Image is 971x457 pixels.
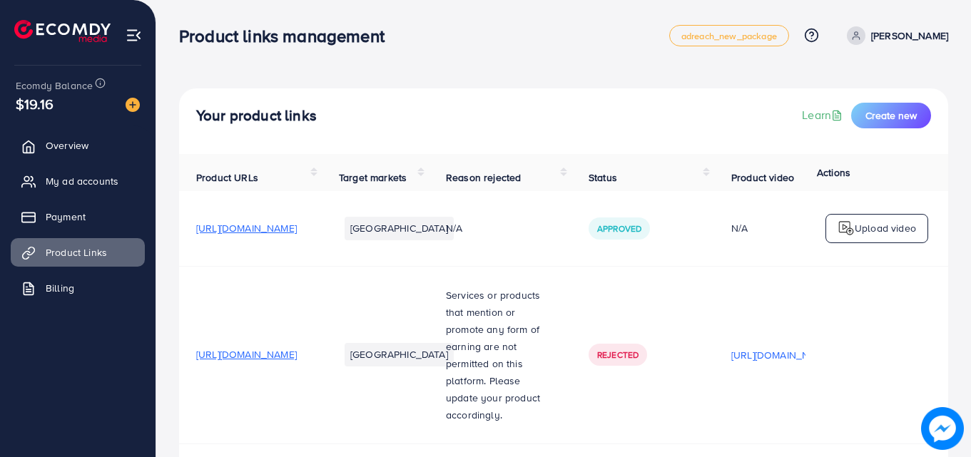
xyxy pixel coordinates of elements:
[46,210,86,224] span: Payment
[16,78,93,93] span: Ecomdy Balance
[446,221,462,235] span: N/A
[179,26,396,46] h3: Product links management
[11,131,145,160] a: Overview
[855,220,916,237] p: Upload video
[11,167,145,195] a: My ad accounts
[597,349,639,361] span: Rejected
[446,170,521,185] span: Reason rejected
[589,170,617,185] span: Status
[921,407,964,450] img: image
[11,274,145,302] a: Billing
[802,107,845,123] a: Learn
[865,108,917,123] span: Create new
[871,27,948,44] p: [PERSON_NAME]
[196,221,297,235] span: [URL][DOMAIN_NAME]
[838,220,855,237] img: logo
[597,222,641,235] span: Approved
[46,245,107,260] span: Product Links
[126,98,140,112] img: image
[196,107,317,125] h4: Your product links
[196,170,258,185] span: Product URLs
[446,287,554,423] p: Services or products that mention or promote any form of earning are not permitted on this platfo...
[731,221,832,235] div: N/A
[11,202,145,231] a: Payment
[46,174,118,188] span: My ad accounts
[817,165,850,180] span: Actions
[11,238,145,267] a: Product Links
[46,281,74,295] span: Billing
[731,170,794,185] span: Product video
[46,138,88,153] span: Overview
[681,31,777,41] span: adreach_new_package
[345,217,454,240] li: [GEOGRAPHIC_DATA]
[669,25,789,46] a: adreach_new_package
[14,20,111,42] img: logo
[126,27,142,43] img: menu
[16,93,54,114] span: $19.16
[731,346,832,364] p: [URL][DOMAIN_NAME]
[851,103,931,128] button: Create new
[345,343,454,366] li: [GEOGRAPHIC_DATA]
[841,26,948,45] a: [PERSON_NAME]
[339,170,407,185] span: Target markets
[196,347,297,361] span: [URL][DOMAIN_NAME]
